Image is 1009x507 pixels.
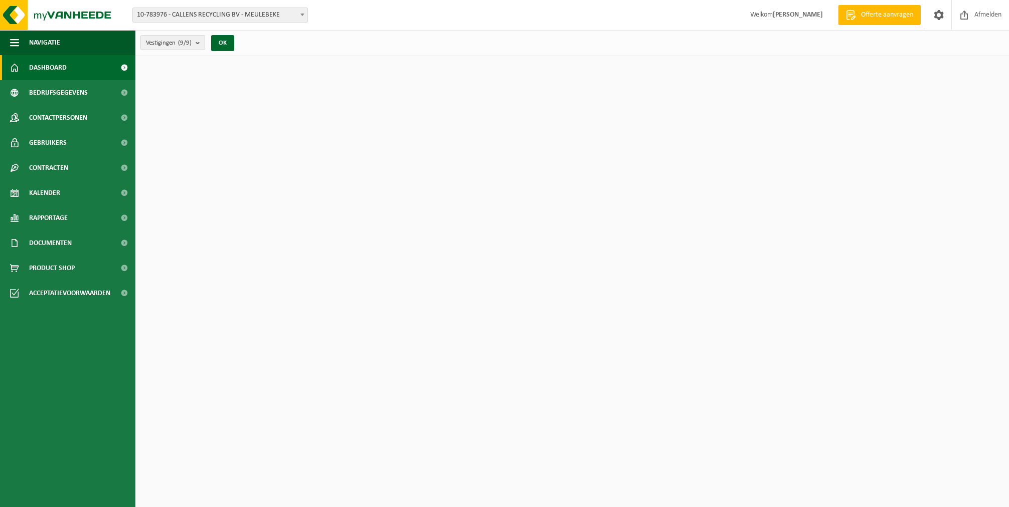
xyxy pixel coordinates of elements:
[29,155,68,180] span: Contracten
[29,30,60,55] span: Navigatie
[859,10,916,20] span: Offerte aanvragen
[29,180,60,205] span: Kalender
[178,40,192,46] count: (9/9)
[140,35,205,50] button: Vestigingen(9/9)
[29,80,88,105] span: Bedrijfsgegevens
[29,105,87,130] span: Contactpersonen
[29,281,110,306] span: Acceptatievoorwaarden
[29,55,67,80] span: Dashboard
[146,36,192,51] span: Vestigingen
[838,5,921,25] a: Offerte aanvragen
[29,205,68,230] span: Rapportage
[132,8,308,23] span: 10-783976 - CALLENS RECYCLING BV - MEULEBEKE
[773,11,823,19] strong: [PERSON_NAME]
[133,8,307,22] span: 10-783976 - CALLENS RECYCLING BV - MEULEBEKE
[211,35,234,51] button: OK
[29,256,75,281] span: Product Shop
[29,230,72,256] span: Documenten
[29,130,67,155] span: Gebruikers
